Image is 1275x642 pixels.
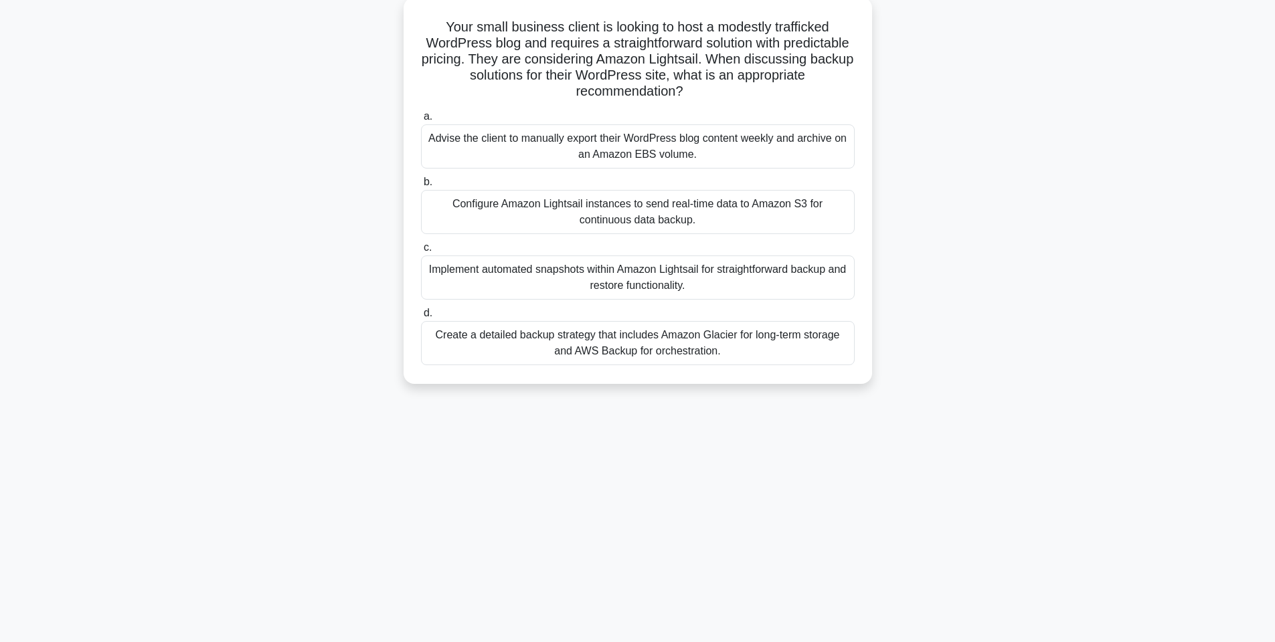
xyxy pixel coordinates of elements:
[420,19,856,100] h5: Your small business client is looking to host a modestly trafficked WordPress blog and requires a...
[424,176,432,187] span: b.
[421,124,855,169] div: Advise the client to manually export their WordPress blog content weekly and archive on an Amazon...
[421,190,855,234] div: Configure Amazon Lightsail instances to send real-time data to Amazon S3 for continuous data backup.
[424,110,432,122] span: a.
[424,307,432,318] span: d.
[421,255,855,300] div: Implement automated snapshots within Amazon Lightsail for straightforward backup and restore func...
[424,241,432,253] span: c.
[421,321,855,365] div: Create a detailed backup strategy that includes Amazon Glacier for long-term storage and AWS Back...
